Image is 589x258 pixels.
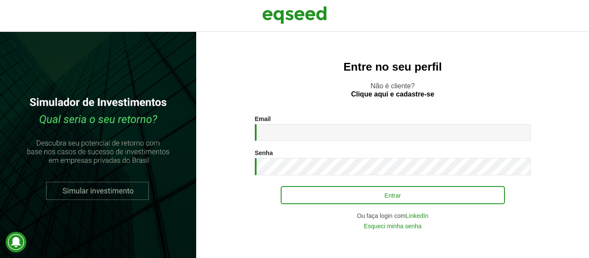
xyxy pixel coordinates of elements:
[406,213,429,219] a: LinkedIn
[213,82,572,98] p: Não é cliente?
[255,116,271,122] label: Email
[255,150,273,156] label: Senha
[255,213,531,219] div: Ou faça login com
[262,4,327,26] img: EqSeed Logo
[213,61,572,73] h2: Entre no seu perfil
[364,223,422,229] a: Esqueci minha senha
[281,186,505,204] button: Entrar
[351,91,434,98] a: Clique aqui e cadastre-se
